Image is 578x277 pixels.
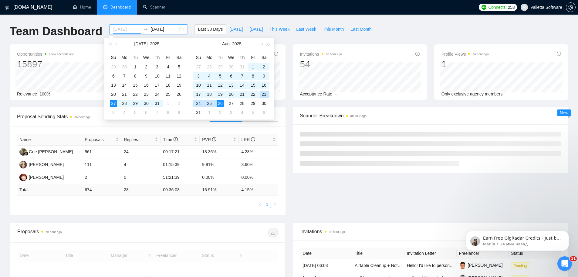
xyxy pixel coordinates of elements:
button: [DATE] [226,24,246,34]
td: 2025-07-13 [108,81,119,90]
td: 2025-08-27 [226,99,237,108]
img: GK [19,148,27,156]
td: 2025-08-29 [248,99,259,108]
time: an hour ago [472,53,488,56]
div: 29 [132,100,139,107]
div: 28 [206,63,213,71]
td: 4.28% [239,146,278,158]
span: Time [163,137,177,142]
div: 1 [206,109,213,116]
a: Airtable Cleanup + Notion Sync (some code exists) + Webflow CMS Linking for Report “Web Publisher” [355,263,549,268]
div: 17 [154,81,161,89]
td: 16.91 % [200,184,239,196]
td: 2025-08-28 [237,99,248,108]
span: info-circle [557,52,561,56]
div: 20 [228,91,235,98]
td: 2025-08-30 [259,99,269,108]
td: 2025-07-31 [237,62,248,71]
a: GKGde [PERSON_NAME] [19,149,73,154]
span: Dashboard [110,5,131,10]
iframe: Intercom live chat [557,256,572,271]
td: 2025-07-08 [130,71,141,81]
td: 2025-07-23 [141,90,152,99]
span: info-circle [174,137,178,141]
div: 4 [164,63,172,71]
span: Relevance [17,92,37,96]
div: 13 [228,81,235,89]
img: VS [19,161,27,168]
span: swap-right [143,27,148,32]
div: 18 [164,81,172,89]
span: LRR [241,137,255,142]
td: 2025-09-03 [226,108,237,117]
time: a few seconds ago [49,53,74,56]
td: 2025-07-30 [226,62,237,71]
th: Fr [248,53,259,62]
div: 17 [195,91,202,98]
span: right [273,203,276,206]
a: 1 [264,201,271,208]
td: 2025-09-06 [259,108,269,117]
td: 2025-08-02 [174,99,184,108]
td: 2025-08-02 [259,62,269,71]
a: homeHome [73,5,91,10]
td: 561 [82,146,121,158]
a: [PERSON_NAME] [459,263,503,268]
span: This Month [323,26,344,33]
span: 100% [39,92,50,96]
span: [DATE] [229,26,243,33]
img: OA [19,174,27,181]
td: 0.00% [200,171,239,184]
td: 00:36:03 [161,184,200,196]
td: 2025-07-06 [108,71,119,81]
td: 2 [82,171,121,184]
span: Proposals [85,136,114,143]
time: an hour ago [74,116,90,119]
td: 2025-07-03 [152,62,163,71]
td: 2025-07-02 [141,62,152,71]
input: Start date [113,26,141,33]
td: 2025-08-24 [193,99,204,108]
div: 8 [249,72,257,80]
td: 2025-07-16 [141,81,152,90]
div: 22 [132,91,139,98]
div: 8 [164,109,172,116]
td: 2025-08-19 [215,90,226,99]
span: dashboard [103,5,107,9]
div: 30 [121,63,128,71]
td: 2025-08-06 [226,71,237,81]
div: 4 [238,109,246,116]
p: Earn Free GigRadar Credits - Just by Sharing Your Story! 💬 Want more credits for sending proposal... [26,17,105,23]
td: 2025-07-21 [119,90,130,99]
td: 2025-08-15 [248,81,259,90]
span: info-circle [212,137,216,141]
div: 2 [217,109,224,116]
div: 7 [238,72,246,80]
img: upwork-logo.png [482,5,486,10]
th: Mo [204,53,215,62]
td: 2025-09-05 [248,108,259,117]
a: Pending [511,263,532,268]
td: 28 [121,184,161,196]
div: 2 [175,100,183,107]
th: We [226,53,237,62]
td: 4 [121,158,161,171]
button: This Month [319,24,347,34]
button: [DATE] [134,38,147,50]
div: 31 [154,100,161,107]
td: 2025-08-03 [193,71,204,81]
div: 23 [260,91,268,98]
div: 9 [260,72,268,80]
td: 4.15 % [239,184,278,196]
td: 2025-07-29 [130,99,141,108]
div: 25 [206,100,213,107]
span: -- [335,92,337,96]
div: 9 [175,109,183,116]
h1: Team Dashboard [10,24,102,39]
div: 28 [238,100,246,107]
th: Su [108,53,119,62]
span: Connects: [488,4,506,11]
div: 25 [164,91,172,98]
span: info-circle [274,52,278,56]
button: Aug [222,38,230,50]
